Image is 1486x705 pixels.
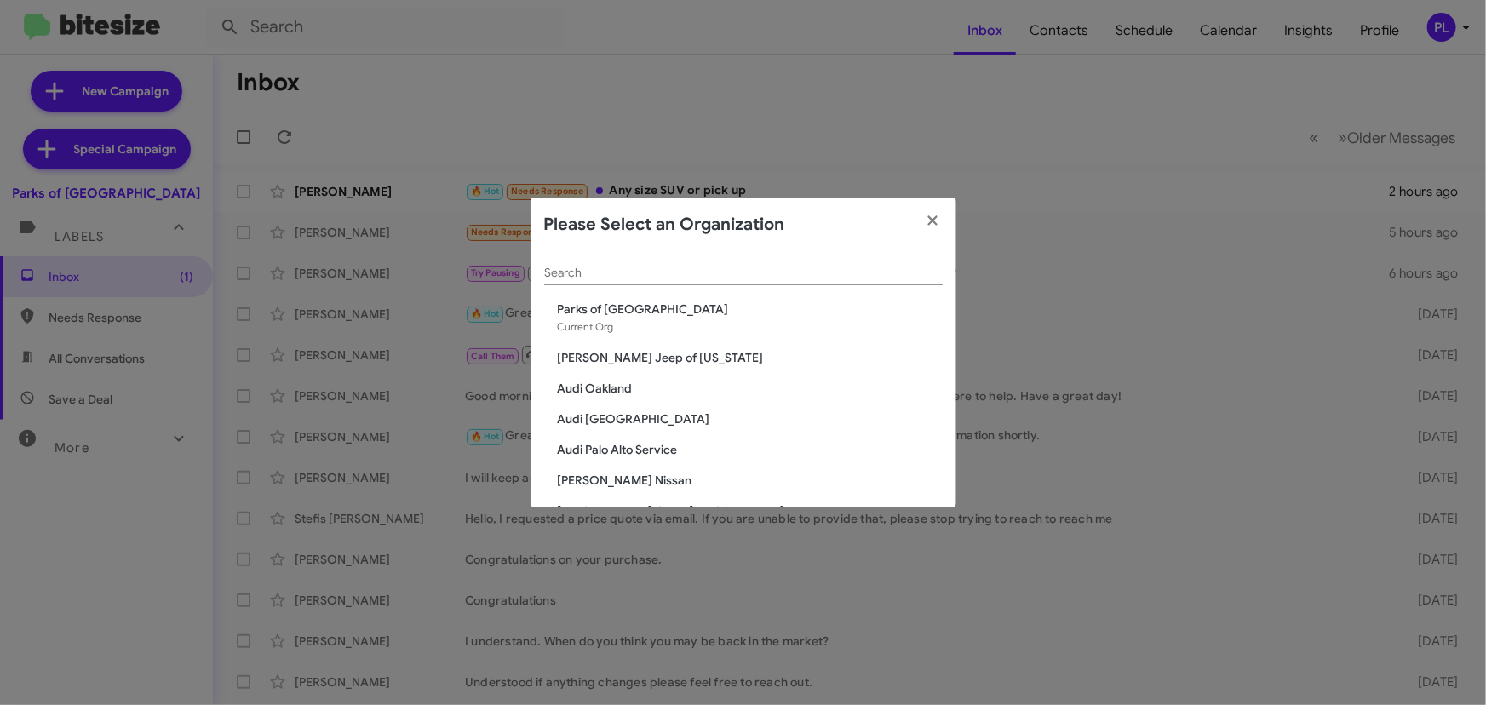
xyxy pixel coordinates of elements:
[558,349,943,366] span: [PERSON_NAME] Jeep of [US_STATE]
[558,441,943,458] span: Audi Palo Alto Service
[558,410,943,427] span: Audi [GEOGRAPHIC_DATA]
[544,211,785,238] h2: Please Select an Organization
[558,472,943,489] span: [PERSON_NAME] Nissan
[558,502,943,519] span: [PERSON_NAME] CDJR [PERSON_NAME]
[558,301,943,318] span: Parks of [GEOGRAPHIC_DATA]
[558,380,943,397] span: Audi Oakland
[558,320,614,333] span: Current Org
